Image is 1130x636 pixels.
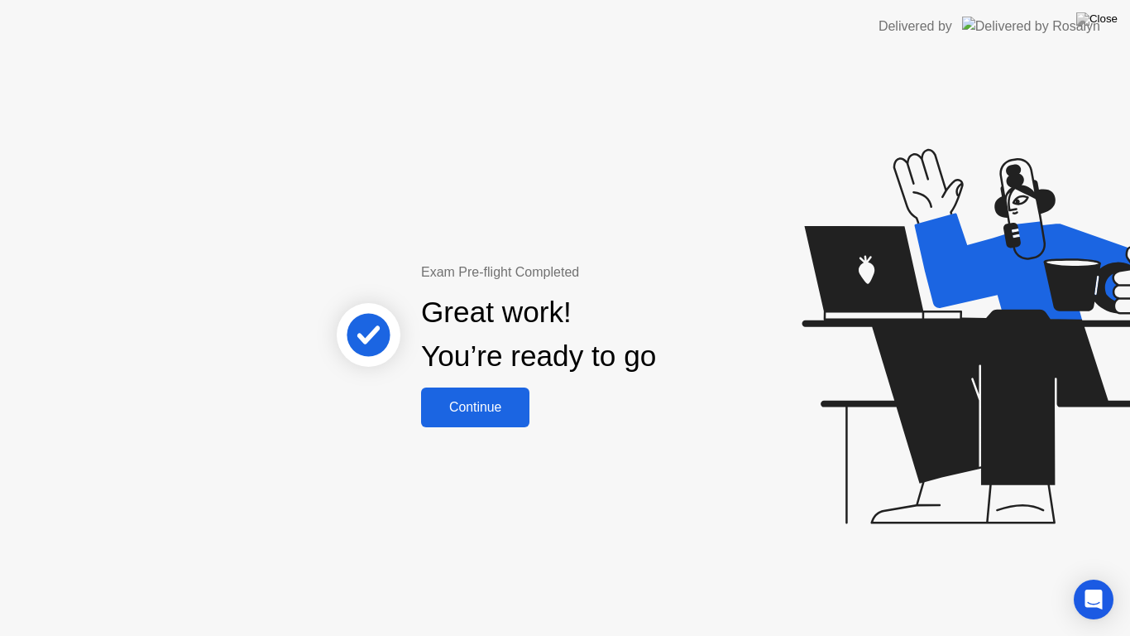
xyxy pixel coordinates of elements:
[421,291,656,378] div: Great work! You’re ready to go
[421,388,529,427] button: Continue
[426,400,524,415] div: Continue
[1074,580,1113,619] div: Open Intercom Messenger
[879,17,952,36] div: Delivered by
[421,263,763,282] div: Exam Pre-flight Completed
[1076,12,1118,26] img: Close
[962,17,1100,36] img: Delivered by Rosalyn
